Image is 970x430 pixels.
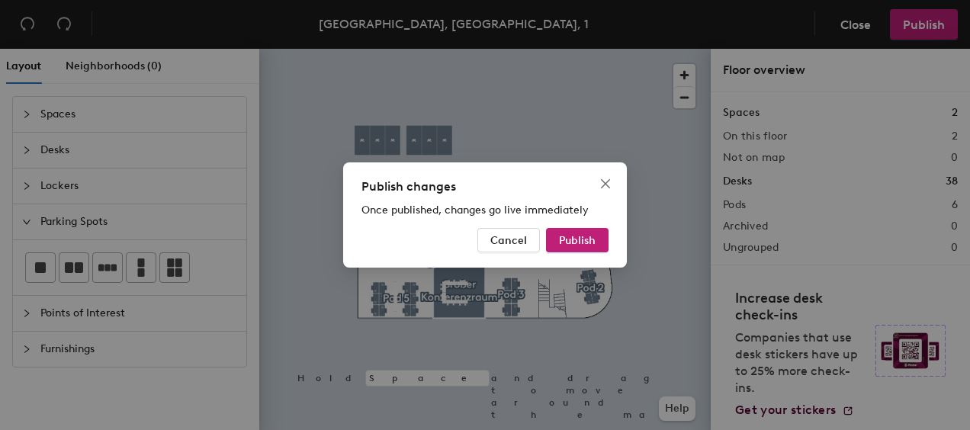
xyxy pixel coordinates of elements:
button: Cancel [477,228,540,252]
span: Once published, changes go live immediately [361,204,589,217]
button: Close [593,172,618,196]
div: Publish changes [361,178,609,196]
span: close [599,178,612,190]
span: Publish [559,234,596,247]
span: Cancel [490,234,527,247]
span: Close [593,178,618,190]
button: Publish [546,228,609,252]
